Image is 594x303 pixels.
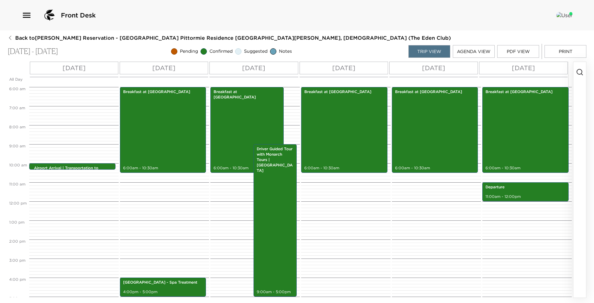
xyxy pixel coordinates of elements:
[544,45,586,58] button: Print
[15,34,451,41] span: Back to [PERSON_NAME] Reservation - [GEOGRAPHIC_DATA] Pittormie Residence [GEOGRAPHIC_DATA][PERSO...
[422,63,445,73] p: [DATE]
[123,89,203,95] p: Breakfast at [GEOGRAPHIC_DATA]
[214,89,280,100] p: Breakfast at [GEOGRAPHIC_DATA]
[209,48,233,55] span: Confirmed
[242,63,265,73] p: [DATE]
[485,185,565,190] p: Departure
[497,45,539,58] button: PDF View
[8,34,451,41] button: Back to[PERSON_NAME] Reservation - [GEOGRAPHIC_DATA] Pittormie Residence [GEOGRAPHIC_DATA][PERSON...
[304,165,384,171] p: 6:00am - 10:30am
[254,144,297,297] div: Driver Guided Tour with Monarch Tours | [GEOGRAPHIC_DATA]9:00am - 5:00pm
[482,87,569,173] div: Breakfast at [GEOGRAPHIC_DATA]6:00am - 10:30am
[244,48,267,55] span: Suggested
[304,89,384,95] p: Breakfast at [GEOGRAPHIC_DATA]
[392,87,478,173] div: Breakfast at [GEOGRAPHIC_DATA]6:00am - 10:30am
[152,63,175,73] p: [DATE]
[123,289,203,295] p: 4:00pm - 5:00pm
[8,220,26,225] span: 1:00 PM
[279,48,292,55] span: Notes
[120,62,208,74] button: [DATE]
[332,63,355,73] p: [DATE]
[8,258,27,263] span: 3:00 PM
[9,77,28,82] p: All Day
[8,47,58,56] p: [DATE] - [DATE]
[120,278,206,297] div: [GEOGRAPHIC_DATA] - Spa Treatment4:00pm - 5:00pm
[512,63,535,73] p: [DATE]
[8,86,27,91] span: 6:00 AM
[120,87,206,173] div: Breakfast at [GEOGRAPHIC_DATA]6:00am - 10:30am
[30,62,118,74] button: [DATE]
[300,62,388,74] button: [DATE]
[395,165,475,171] p: 6:00am - 10:30am
[556,12,572,18] img: User
[8,201,28,205] span: 12:00 PM
[123,280,203,285] p: [GEOGRAPHIC_DATA] - Spa Treatment
[453,45,495,58] button: Agenda View
[479,62,568,74] button: [DATE]
[8,144,27,148] span: 9:00 AM
[8,105,27,110] span: 7:00 AM
[485,89,565,95] p: Breakfast at [GEOGRAPHIC_DATA]
[8,182,27,186] span: 11:00 AM
[257,146,294,173] p: Driver Guided Tour with Monarch Tours | [GEOGRAPHIC_DATA]
[8,125,27,129] span: 8:00 AM
[395,89,475,95] p: Breakfast at [GEOGRAPHIC_DATA]
[485,194,565,199] p: 11:00am - 12:00pm
[29,163,115,170] div: Airport Arrival | Transportation to [GEOGRAPHIC_DATA]
[482,182,569,201] div: Departure11:00am - 12:00pm
[8,163,29,167] span: 10:00 AM
[61,11,96,20] span: Front Desk
[8,296,27,301] span: 5:00 PM
[214,165,280,171] p: 6:00am - 10:30am
[63,63,86,73] p: [DATE]
[8,277,27,282] span: 4:00 PM
[389,62,478,74] button: [DATE]
[8,239,27,244] span: 2:00 PM
[408,45,450,58] button: Trip View
[34,165,114,176] p: Airport Arrival | Transportation to [GEOGRAPHIC_DATA]
[301,87,387,173] div: Breakfast at [GEOGRAPHIC_DATA]6:00am - 10:30am
[180,48,198,55] span: Pending
[209,62,298,74] button: [DATE]
[485,165,565,171] p: 6:00am - 10:30am
[42,8,57,23] img: logo
[210,87,284,173] div: Breakfast at [GEOGRAPHIC_DATA]6:00am - 10:30am
[123,165,203,171] p: 6:00am - 10:30am
[257,289,294,295] p: 9:00am - 5:00pm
